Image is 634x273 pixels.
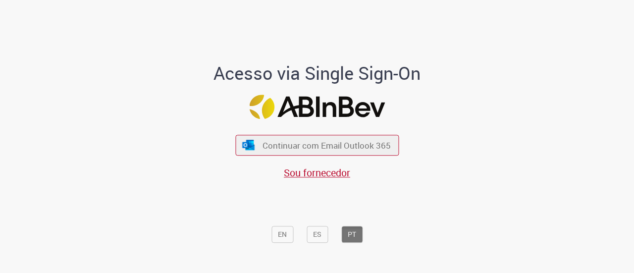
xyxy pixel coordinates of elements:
img: Logo ABInBev [249,95,385,119]
button: ES [307,226,328,243]
img: ícone Azure/Microsoft 360 [242,140,256,150]
button: EN [271,226,293,243]
button: PT [341,226,363,243]
button: ícone Azure/Microsoft 360 Continuar com Email Outlook 365 [235,135,399,156]
span: Continuar com Email Outlook 365 [263,140,391,151]
a: Sou fornecedor [284,166,350,179]
h1: Acesso via Single Sign-On [180,63,455,83]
